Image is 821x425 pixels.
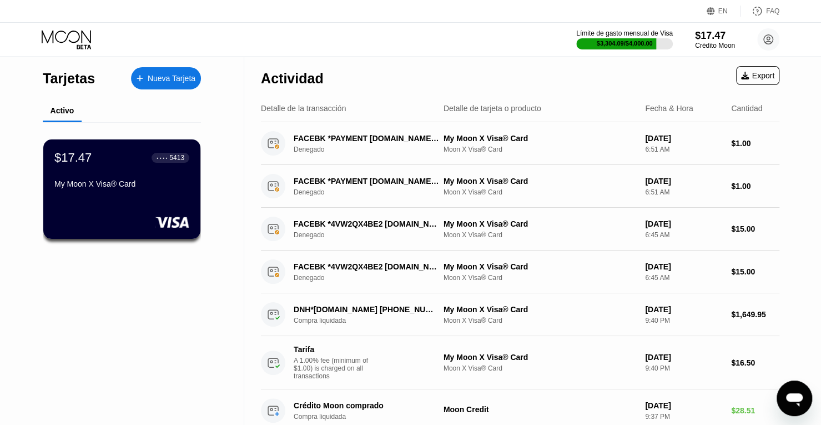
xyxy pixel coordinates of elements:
[294,413,450,421] div: Compra liquidada
[707,6,741,17] div: EN
[741,6,779,17] div: FAQ
[294,146,450,153] div: Denegado
[645,401,722,410] div: [DATE]
[645,305,722,314] div: [DATE]
[645,353,722,362] div: [DATE]
[261,293,779,336] div: DNH*[DOMAIN_NAME] [PHONE_NUMBER] USCompra liquidadaMy Moon X Visa® CardMoon X Visa® Card[DATE]9:4...
[731,267,779,276] div: $15.00
[645,317,722,324] div: 9:40 PM
[294,219,439,228] div: FACEBK *4VW2QX4BE2 [DOMAIN_NAME][URL] IE
[645,231,722,239] div: 6:45 AM
[695,42,735,49] div: Crédito Moon
[731,406,779,415] div: $28.51
[741,71,774,80] div: Export
[294,317,450,324] div: Compra liquidada
[294,231,450,239] div: Denegado
[576,29,673,49] div: Límite de gasto mensual de Visa$3,304.09/$4,000.00
[736,66,779,85] div: Export
[731,358,779,367] div: $16.50
[157,156,168,159] div: ● ● ● ●
[444,364,636,372] div: Moon X Visa® Card
[645,262,722,271] div: [DATE]
[294,177,439,186] div: FACEBK *PAYMENT [DOMAIN_NAME][URL] US
[54,151,92,165] div: $17.47
[645,104,693,113] div: Fecha & Hora
[597,40,653,47] div: $3,304.09 / $4,000.00
[294,401,439,410] div: Crédito Moon comprado
[645,188,722,196] div: 6:51 AM
[294,134,439,143] div: FACEBK *PAYMENT [DOMAIN_NAME][URL] US
[695,30,735,42] div: $17.47
[294,305,439,314] div: DNH*[DOMAIN_NAME] [PHONE_NUMBER] US
[261,71,324,87] div: Actividad
[777,381,812,416] iframe: Botón para iniciar la ventana de mensajería
[43,71,95,87] div: Tarjetas
[645,146,722,153] div: 6:51 AM
[576,29,673,37] div: Límite de gasto mensual de Visa
[766,7,779,15] div: FAQ
[169,154,184,162] div: 5413
[261,208,779,251] div: FACEBK *4VW2QX4BE2 [DOMAIN_NAME][URL] IEDenegadoMy Moon X Visa® CardMoon X Visa® Card[DATE]6:45 A...
[294,357,377,380] div: A 1.00% fee (minimum of $1.00) is charged on all transactions
[444,231,636,239] div: Moon X Visa® Card
[294,345,371,354] div: Tarifa
[645,219,722,228] div: [DATE]
[294,274,450,282] div: Denegado
[444,405,636,414] div: Moon Credit
[261,336,779,389] div: TarifaA 1.00% fee (minimum of $1.00) is charged on all transactionsMy Moon X Visa® CardMoon X Vis...
[444,177,636,186] div: My Moon X Visa® Card
[718,7,728,15] div: EN
[51,106,74,115] div: Activo
[131,67,201,89] div: Nueva Tarjeta
[148,74,195,83] div: Nueva Tarjeta
[444,104,541,113] div: Detalle de tarjeta o producto
[294,188,450,196] div: Denegado
[261,165,779,208] div: FACEBK *PAYMENT [DOMAIN_NAME][URL] USDenegadoMy Moon X Visa® CardMoon X Visa® Card[DATE]6:51 AM$1.00
[731,310,779,319] div: $1,649.95
[645,274,722,282] div: 6:45 AM
[444,274,636,282] div: Moon X Visa® Card
[444,219,636,228] div: My Moon X Visa® Card
[695,30,735,49] div: $17.47Crédito Moon
[731,224,779,233] div: $15.00
[645,413,722,421] div: 9:37 PM
[444,262,636,271] div: My Moon X Visa® Card
[444,188,636,196] div: Moon X Visa® Card
[261,122,779,165] div: FACEBK *PAYMENT [DOMAIN_NAME][URL] USDenegadoMy Moon X Visa® CardMoon X Visa® Card[DATE]6:51 AM$1.00
[645,364,722,372] div: 9:40 PM
[645,134,722,143] div: [DATE]
[731,182,779,191] div: $1.00
[645,177,722,186] div: [DATE]
[294,262,439,271] div: FACEBK *4VW2QX4BE2 [DOMAIN_NAME][URL] IE
[444,353,636,362] div: My Moon X Visa® Card
[444,305,636,314] div: My Moon X Visa® Card
[261,104,346,113] div: Detalle de la transacción
[444,146,636,153] div: Moon X Visa® Card
[731,104,762,113] div: Cantidad
[54,179,189,188] div: My Moon X Visa® Card
[43,139,200,239] div: $17.47● ● ● ●5413My Moon X Visa® Card
[261,251,779,293] div: FACEBK *4VW2QX4BE2 [DOMAIN_NAME][URL] IEDenegadoMy Moon X Visa® CardMoon X Visa® Card[DATE]6:45 A...
[731,139,779,148] div: $1.00
[444,134,636,143] div: My Moon X Visa® Card
[444,317,636,324] div: Moon X Visa® Card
